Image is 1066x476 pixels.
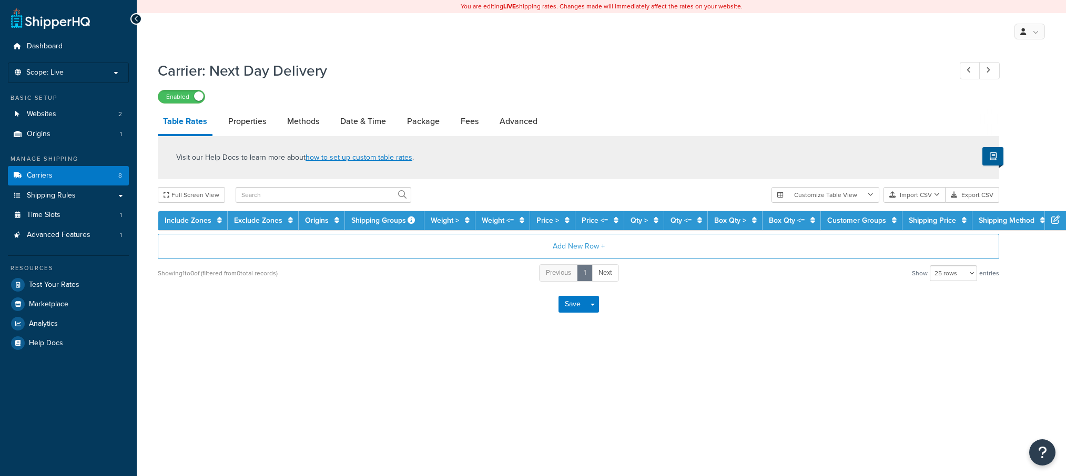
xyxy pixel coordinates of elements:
[236,187,411,203] input: Search
[8,264,129,273] div: Resources
[29,281,79,289] span: Test Your Rates
[431,215,459,226] a: Weight >
[982,147,1003,165] button: Show Help Docs
[8,186,129,205] a: Shipping Rules
[158,187,225,203] button: Full Screen View
[8,205,129,225] a: Time Slots1
[234,215,282,226] a: Exclude Zones
[27,171,53,180] span: Carriers
[960,62,980,79] a: Previous Record
[979,62,1000,79] a: Next Record
[158,60,940,81] h1: Carrier: Next Day Delivery
[582,215,608,226] a: Price <=
[8,105,129,124] li: Websites
[29,300,68,309] span: Marketplace
[27,231,90,240] span: Advanced Features
[8,314,129,333] a: Analytics
[176,152,414,163] p: Visit our Help Docs to learn more about .
[306,152,412,163] a: how to set up custom table rates
[165,215,211,226] a: Include Zones
[979,215,1034,226] a: Shipping Method
[8,94,129,102] div: Basic Setup
[503,2,516,11] b: LIVE
[827,215,886,226] a: Customer Groups
[118,171,122,180] span: 8
[482,215,514,226] a: Weight <=
[8,105,129,124] a: Websites2
[8,125,129,144] li: Origins
[946,187,999,203] button: Export CSV
[158,90,205,103] label: Enabled
[29,319,58,328] span: Analytics
[345,211,424,230] th: Shipping Groups
[120,130,122,139] span: 1
[158,266,278,281] div: Showing 1 to 0 of (filtered from 0 total records)
[158,109,212,136] a: Table Rates
[8,225,129,245] a: Advanced Features1
[118,110,122,119] span: 2
[29,339,63,348] span: Help Docs
[120,211,122,220] span: 1
[1029,439,1055,465] button: Open Resource Center
[27,42,63,51] span: Dashboard
[539,264,578,282] a: Previous
[8,225,129,245] li: Advanced Features
[979,266,999,281] span: entries
[8,37,129,56] a: Dashboard
[402,109,445,134] a: Package
[8,275,129,294] a: Test Your Rates
[305,215,329,226] a: Origins
[27,191,76,200] span: Shipping Rules
[8,125,129,144] a: Origins1
[27,110,56,119] span: Websites
[771,187,879,203] button: Customize Table View
[598,267,612,277] span: Next
[27,211,60,220] span: Time Slots
[909,215,956,226] a: Shipping Price
[546,267,571,277] span: Previous
[8,295,129,314] a: Marketplace
[120,231,122,240] span: 1
[8,166,129,185] li: Carriers
[592,264,619,282] a: Next
[8,154,129,163] div: Manage Shipping
[577,264,593,282] a: 1
[8,334,129,353] a: Help Docs
[884,187,946,203] button: Import CSV
[27,130,50,139] span: Origins
[631,215,648,226] a: Qty >
[912,266,928,281] span: Show
[455,109,484,134] a: Fees
[335,109,391,134] a: Date & Time
[714,215,746,226] a: Box Qty >
[26,68,64,77] span: Scope: Live
[223,109,271,134] a: Properties
[536,215,559,226] a: Price >
[8,166,129,185] a: Carriers8
[158,234,999,259] button: Add New Row +
[282,109,324,134] a: Methods
[559,296,587,313] button: Save
[769,215,805,226] a: Box Qty <=
[8,205,129,225] li: Time Slots
[671,215,692,226] a: Qty <=
[494,109,543,134] a: Advanced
